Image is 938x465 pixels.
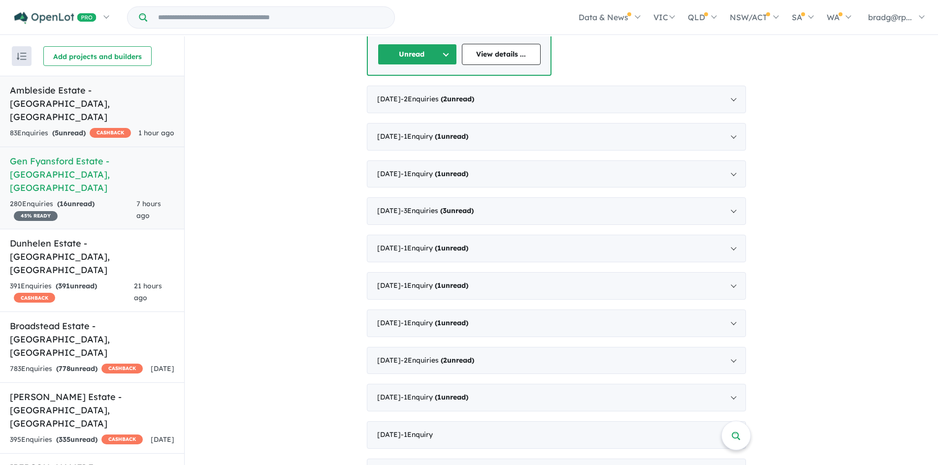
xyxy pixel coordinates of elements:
span: bradg@rp... [868,12,912,22]
span: 1 hour ago [138,128,174,137]
span: 1 [437,281,441,290]
span: 3 [443,206,447,215]
span: [DATE] [151,364,174,373]
span: CASHBACK [101,434,143,444]
span: 335 [59,435,70,444]
span: 778 [59,364,70,373]
strong: ( unread) [435,244,468,252]
strong: ( unread) [441,94,474,103]
div: 395 Enquir ies [10,434,143,446]
input: Try estate name, suburb, builder or developer [149,7,392,28]
strong: ( unread) [52,128,86,137]
span: 1 [437,169,441,178]
strong: ( unread) [57,199,95,208]
div: [DATE] [367,86,746,113]
strong: ( unread) [56,281,97,290]
span: 1 [437,132,441,141]
span: 21 hours ago [134,281,162,302]
span: - 1 Enquir y [401,281,468,290]
img: Openlot PRO Logo White [14,12,97,24]
strong: ( unread) [435,169,468,178]
span: - 2 Enquir ies [401,356,474,365]
span: 16 [60,199,67,208]
button: Add projects and builders [43,46,152,66]
button: Unread [378,44,457,65]
span: - 2 Enquir ies [401,94,474,103]
span: 45 % READY [14,211,58,221]
span: 7 hours ago [136,199,161,220]
strong: ( unread) [440,206,474,215]
div: [DATE] [367,272,746,300]
span: - 3 Enquir ies [401,206,474,215]
div: [DATE] [367,160,746,188]
span: 1 [437,318,441,327]
span: CASHBACK [90,128,131,138]
span: 1 [437,393,441,402]
span: - 1 Enquir y [401,244,468,252]
div: [DATE] [367,421,746,449]
span: 2 [443,94,447,103]
span: 1 [437,244,441,252]
div: 391 Enquir ies [10,280,134,304]
div: [DATE] [367,347,746,374]
div: 83 Enquir ies [10,127,131,139]
strong: ( unread) [441,356,474,365]
strong: ( unread) [435,393,468,402]
div: [DATE] [367,235,746,262]
strong: ( unread) [435,281,468,290]
a: View details ... [462,44,541,65]
div: [DATE] [367,197,746,225]
span: 391 [58,281,70,290]
h5: [PERSON_NAME] Estate - [GEOGRAPHIC_DATA] , [GEOGRAPHIC_DATA] [10,390,174,430]
span: CASHBACK [14,293,55,303]
span: [DATE] [151,435,174,444]
span: - 1 Enquir y [401,169,468,178]
strong: ( unread) [435,132,468,141]
h5: Gen Fyansford Estate - [GEOGRAPHIC_DATA] , [GEOGRAPHIC_DATA] [10,155,174,194]
strong: ( unread) [56,364,97,373]
img: sort.svg [17,53,27,60]
div: [DATE] [367,123,746,151]
span: - 1 Enquir y [401,393,468,402]
span: 2 [443,356,447,365]
strong: ( unread) [56,435,97,444]
span: - 1 Enquir y [401,318,468,327]
h5: Broadstead Estate - [GEOGRAPHIC_DATA] , [GEOGRAPHIC_DATA] [10,319,174,359]
h5: Ambleside Estate - [GEOGRAPHIC_DATA] , [GEOGRAPHIC_DATA] [10,84,174,124]
span: 5 [55,128,59,137]
strong: ( unread) [435,318,468,327]
div: 280 Enquir ies [10,198,136,222]
div: [DATE] [367,384,746,411]
span: - 1 Enquir y [401,430,433,439]
span: - 1 Enquir y [401,132,468,141]
div: [DATE] [367,310,746,337]
span: CASHBACK [101,364,143,373]
div: 783 Enquir ies [10,363,143,375]
h5: Dunhelen Estate - [GEOGRAPHIC_DATA] , [GEOGRAPHIC_DATA] [10,237,174,277]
